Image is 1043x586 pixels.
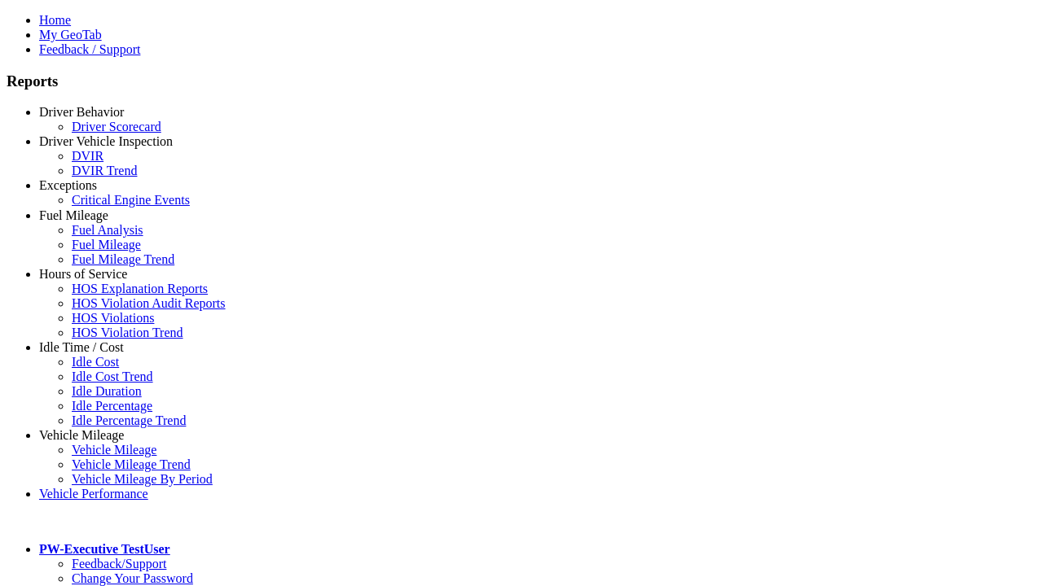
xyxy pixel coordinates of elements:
a: Idle Percentage [72,399,152,413]
a: Fuel Mileage Trend [72,252,174,266]
a: Idle Duration [72,384,142,398]
a: Critical Engine Event Trend [72,208,218,221]
a: Fuel Mileage [39,208,108,222]
a: Critical Engine Events [72,193,190,207]
a: Hours of Service [39,267,127,281]
a: Vehicle Mileage [39,428,124,442]
a: Driver Vehicle Inspection [39,134,173,148]
a: Exceptions [39,178,97,192]
a: HOS Violation Trend [72,326,183,339]
h3: Reports [7,72,1036,90]
a: HOS Explanation Reports [72,282,208,295]
a: Idle Cost Trend [72,370,153,383]
a: Idle Percentage Trend [72,413,186,427]
a: Feedback / Support [39,42,140,56]
a: Fuel Analysis [72,223,143,237]
a: Driver Behavior [39,105,124,119]
a: Vehicle Mileage Trend [72,457,191,471]
a: Driver Scorecard [72,120,161,133]
a: My GeoTab [39,28,102,42]
a: HOS Violation Audit Reports [72,296,226,310]
a: Idle Cost [72,355,119,369]
a: DVIR [72,149,103,163]
a: Fuel Mileage [72,238,141,251]
a: HOS Violations [72,311,154,325]
a: DVIR Trend [72,164,137,177]
a: Change Your Password [72,571,193,585]
a: Idle Time / Cost [39,340,124,354]
a: PW-Executive TestUser [39,542,170,556]
a: Home [39,13,71,27]
a: Vehicle Mileage By Period [72,472,213,486]
a: Vehicle Mileage [72,443,156,457]
a: Vehicle Performance [39,487,148,501]
a: Feedback/Support [72,557,166,571]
